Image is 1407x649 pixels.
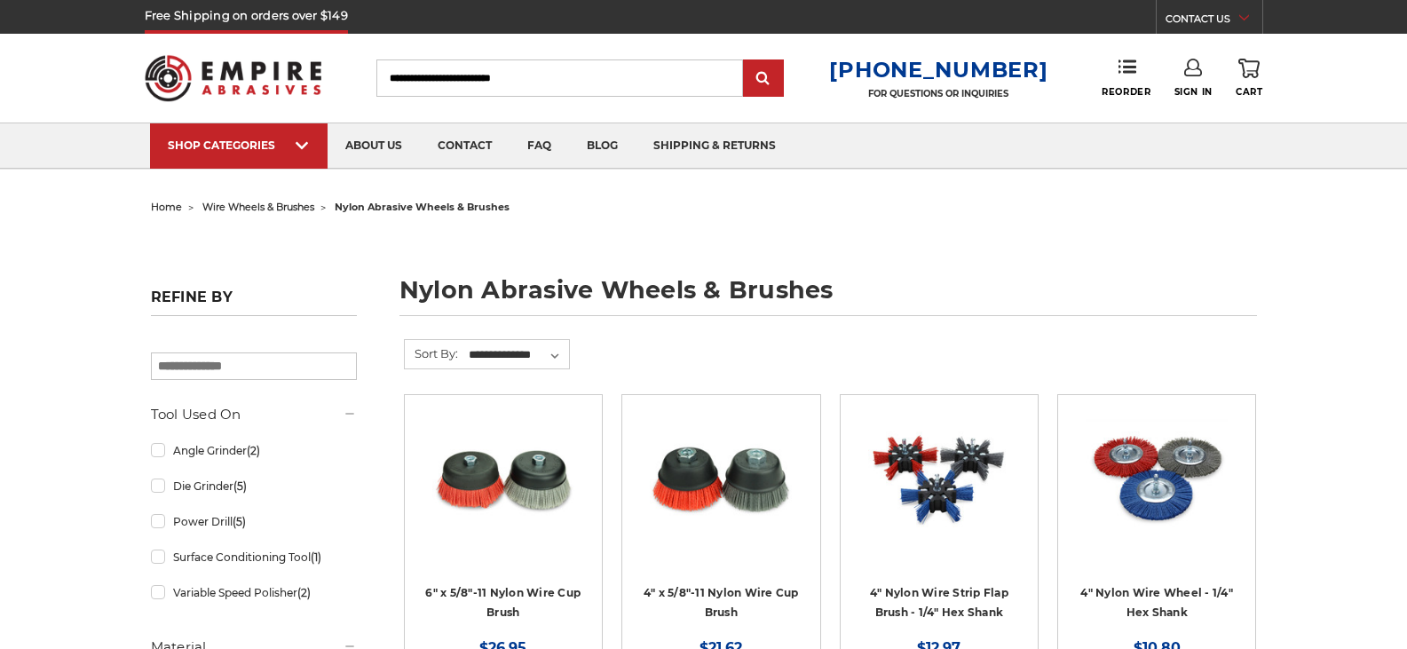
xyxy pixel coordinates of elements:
span: nylon abrasive wheels & brushes [335,201,510,213]
select: Sort By: [466,342,569,368]
span: Sign In [1174,86,1213,98]
a: Reorder [1102,59,1150,97]
a: faq [510,123,569,169]
span: (1) [311,550,321,564]
a: 4 inch nylon wire wheel for drill [1071,408,1243,580]
a: contact [420,123,510,169]
a: 4 inch strip flap brush [853,408,1025,580]
input: Submit [746,61,781,97]
a: wire wheels & brushes [202,201,314,213]
a: 4" Nylon Wire Strip Flap Brush - 1/4" Hex Shank [870,586,1008,620]
a: 6" x 5/8"-11 Nylon Wire Wheel Cup Brushes [417,408,589,580]
a: 4" x 5/8"-11 Nylon Wire Cup Brush [644,586,799,620]
h1: nylon abrasive wheels & brushes [399,278,1257,316]
a: CONTACT US [1166,9,1262,34]
a: Die Grinder(5) [151,471,357,502]
label: Sort By: [405,340,458,367]
span: (2) [247,444,260,457]
a: Cart [1236,59,1262,98]
a: home [151,201,182,213]
a: Power Drill(5) [151,506,357,537]
span: (5) [233,479,247,493]
a: shipping & returns [636,123,794,169]
a: about us [328,123,420,169]
a: [PHONE_NUMBER] [829,57,1047,83]
span: Cart [1236,86,1262,98]
img: 6" x 5/8"-11 Nylon Wire Wheel Cup Brushes [432,408,574,550]
img: 4 inch strip flap brush [868,408,1010,550]
a: 4" x 5/8"-11 Nylon Wire Cup Brushes [635,408,807,580]
a: Variable Speed Polisher(2) [151,577,357,608]
span: (2) [297,586,311,599]
a: 6" x 5/8"-11 Nylon Wire Cup Brush [425,586,581,620]
a: blog [569,123,636,169]
span: Reorder [1102,86,1150,98]
img: 4" x 5/8"-11 Nylon Wire Cup Brushes [650,408,792,550]
p: FOR QUESTIONS OR INQUIRIES [829,88,1047,99]
img: 4 inch nylon wire wheel for drill [1086,408,1228,550]
h5: Tool Used On [151,404,357,425]
a: Angle Grinder(2) [151,435,357,466]
span: (5) [233,515,246,528]
a: Surface Conditioning Tool(1) [151,542,357,573]
div: SHOP CATEGORIES [168,139,310,152]
a: 4" Nylon Wire Wheel - 1/4" Hex Shank [1080,586,1233,620]
h5: Refine by [151,289,357,316]
img: Empire Abrasives [145,44,322,113]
